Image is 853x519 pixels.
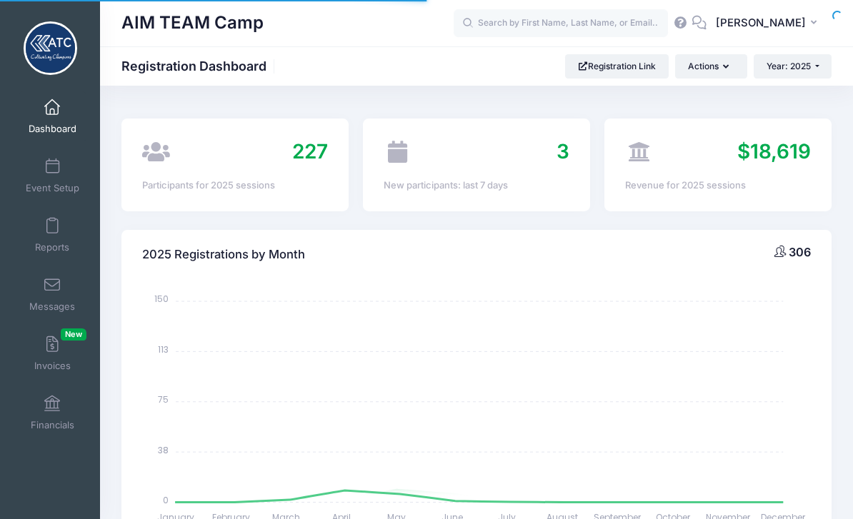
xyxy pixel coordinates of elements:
span: Financials [31,419,74,431]
h4: 2025 Registrations by Month [142,234,305,275]
span: Dashboard [29,123,76,135]
a: Reports [19,210,86,260]
tspan: 113 [158,343,169,356]
span: New [61,328,86,341]
span: 227 [292,139,328,163]
span: Messages [29,301,75,313]
tspan: 38 [158,444,169,456]
input: Search by First Name, Last Name, or Email... [454,9,668,38]
span: $18,619 [737,139,811,163]
span: Reports [35,241,69,253]
a: InvoicesNew [19,328,86,378]
div: Revenue for 2025 sessions [625,178,811,193]
button: [PERSON_NAME] [707,7,832,40]
h1: AIM TEAM Camp [121,7,264,40]
a: Registration Link [565,54,669,79]
img: AIM TEAM Camp [24,21,77,75]
div: Participants for 2025 sessions [142,178,328,193]
a: Financials [19,388,86,438]
a: Dashboard [19,91,86,141]
div: New participants: last 7 days [384,178,569,193]
span: 3 [557,139,569,163]
span: 306 [789,245,811,259]
button: Year: 2025 [754,54,832,79]
button: Actions [675,54,747,79]
span: Event Setup [26,182,79,194]
tspan: 150 [154,293,169,305]
h1: Registration Dashboard [121,59,279,74]
span: [PERSON_NAME] [716,15,806,31]
tspan: 75 [158,393,169,405]
a: Event Setup [19,151,86,201]
a: Messages [19,269,86,319]
tspan: 0 [163,494,169,506]
span: Invoices [34,360,71,372]
span: Year: 2025 [767,61,811,71]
